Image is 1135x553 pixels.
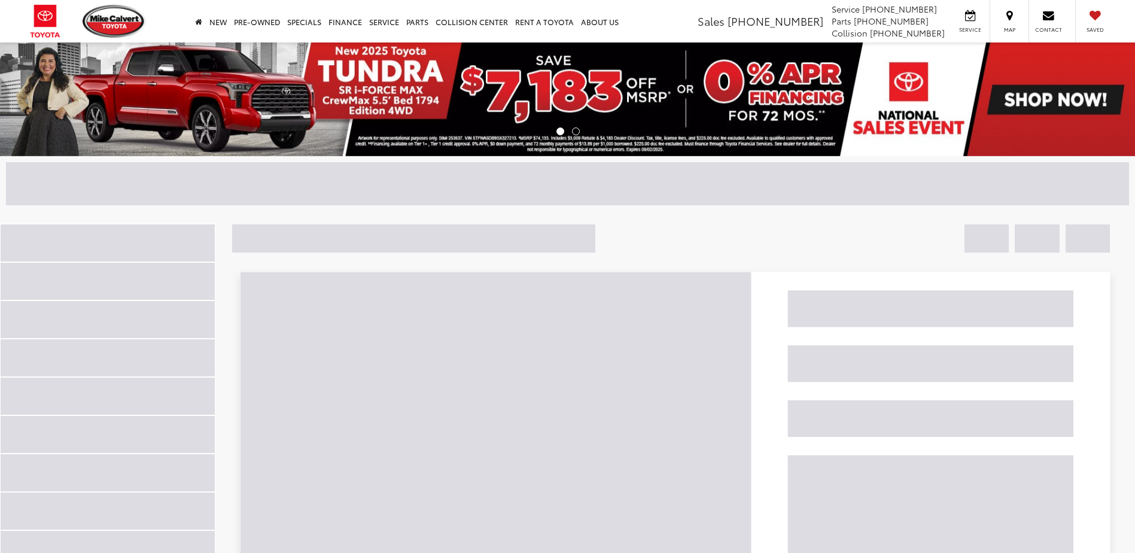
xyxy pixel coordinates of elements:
span: [PHONE_NUMBER] [862,3,937,15]
span: Map [996,26,1023,34]
span: Contact [1035,26,1062,34]
span: Collision [832,27,868,39]
span: Sales [698,13,725,29]
span: Parts [832,15,851,27]
span: Service [957,26,984,34]
span: [PHONE_NUMBER] [728,13,823,29]
span: [PHONE_NUMBER] [854,15,929,27]
img: Mike Calvert Toyota [83,5,146,38]
span: Saved [1082,26,1108,34]
span: [PHONE_NUMBER] [870,27,945,39]
span: Service [832,3,860,15]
